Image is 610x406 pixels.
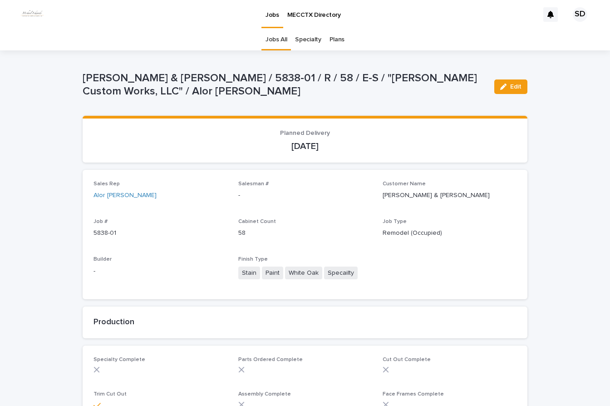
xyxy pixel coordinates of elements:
a: Jobs All [266,29,287,50]
p: [PERSON_NAME] & [PERSON_NAME] / 5838-01 / R / 58 / E-S / "[PERSON_NAME] Custom Works, LLC" / Alor... [83,72,487,98]
span: Face Frames Complete [383,391,444,397]
span: Cut Out Complete [383,357,431,362]
span: Builder [93,257,112,262]
p: - [93,267,227,276]
img: dhEtdSsQReaQtgKTuLrt [18,5,46,24]
span: Sales Rep [93,181,120,187]
span: Trim Cut Out [93,391,127,397]
div: SD [573,7,587,22]
span: White Oak [285,267,322,280]
span: Paint [262,267,283,280]
span: Customer Name [383,181,426,187]
p: 58 [238,228,372,238]
span: Parts Ordered Complete [238,357,303,362]
span: Planned Delivery [280,130,330,136]
span: Finish Type [238,257,268,262]
span: Specailty [324,267,358,280]
p: [PERSON_NAME] & [PERSON_NAME] [383,191,517,200]
span: Salesman # [238,181,269,187]
span: Edit [510,84,521,90]
span: Job Type [383,219,407,224]
p: Remodel (Occupied) [383,228,517,238]
h2: Production [93,317,517,327]
span: Job # [93,219,108,224]
a: Specialty [295,29,321,50]
a: Alor [PERSON_NAME] [93,191,157,200]
p: [DATE] [93,141,517,152]
a: Plans [330,29,344,50]
p: - [238,191,372,200]
button: Edit [494,79,527,94]
span: Specialty Complete [93,357,145,362]
span: Cabinet Count [238,219,276,224]
span: Stain [238,267,260,280]
p: 5838-01 [93,228,227,238]
span: Assembly Complete [238,391,291,397]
